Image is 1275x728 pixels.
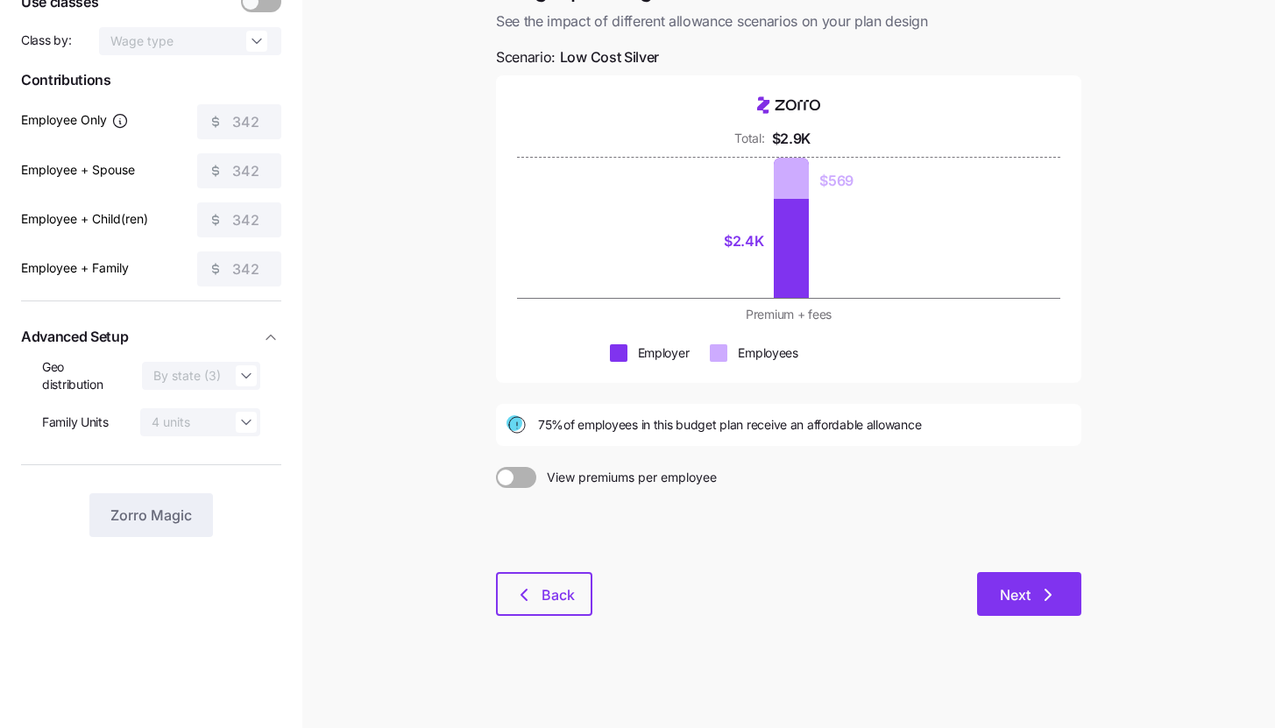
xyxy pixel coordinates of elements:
button: Zorro Magic [89,493,213,537]
button: Back [496,572,592,616]
span: Contributions [21,69,281,91]
span: View premiums per employee [536,467,717,488]
div: Advanced Setup [21,358,281,450]
label: Employee + Child(ren) [21,209,148,229]
label: Employee + Family [21,258,129,278]
span: Class by: [21,32,71,49]
span: Geo distribution [42,358,128,394]
label: Employee Only [21,110,129,130]
div: Employees [738,344,797,362]
div: Employer [638,344,690,362]
button: Next [977,572,1081,616]
span: Back [542,584,575,605]
button: Advanced Setup [21,315,281,358]
span: Scenario: [496,46,659,68]
span: Advanced Setup [21,326,129,348]
div: $2.9K [772,128,811,150]
div: $569 [819,170,854,192]
div: Total: [734,130,764,147]
div: $2.4K [724,230,763,252]
label: Employee + Spouse [21,160,135,180]
span: Low Cost Silver [560,46,659,68]
span: Next [1000,584,1031,605]
span: 75% of employees in this budget plan receive an affordable allowance [538,416,921,434]
span: Zorro Magic [110,505,192,526]
span: See the impact of different allowance scenarios on your plan design [496,11,1081,32]
span: Family Units [42,413,109,431]
div: Premium + fees [573,306,1004,323]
